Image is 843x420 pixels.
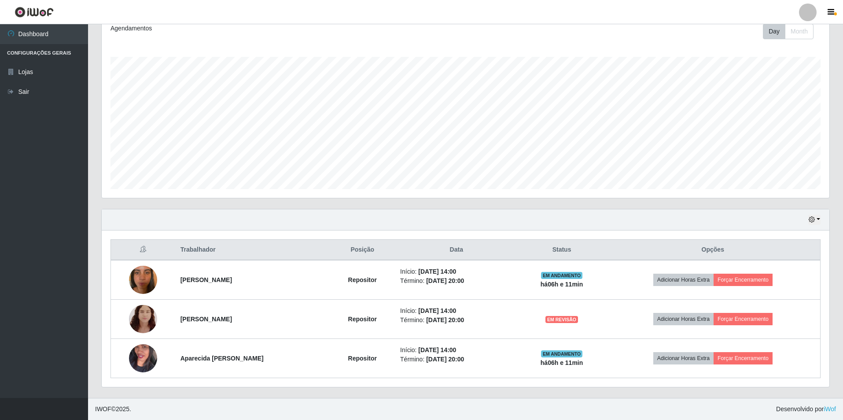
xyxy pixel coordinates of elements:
[763,24,785,39] button: Day
[714,274,773,286] button: Forçar Encerramento
[400,306,512,316] li: Início:
[348,276,377,283] strong: Repositor
[426,316,464,323] time: [DATE] 20:00
[763,24,814,39] div: First group
[95,405,111,413] span: IWOF
[129,301,157,337] img: 1750290753339.jpeg
[180,276,232,283] strong: [PERSON_NAME]
[541,350,583,357] span: EM ANDAMENTO
[541,359,583,366] strong: há 06 h e 11 min
[129,255,157,305] img: 1748978013900.jpeg
[110,24,399,33] div: Agendamentos
[180,355,264,362] strong: Aparecida [PERSON_NAME]
[785,24,814,39] button: Month
[606,240,821,260] th: Opções
[545,316,578,323] span: EM REVISÃO
[763,24,821,39] div: Toolbar with button groups
[518,240,606,260] th: Status
[541,281,583,288] strong: há 06 h e 11 min
[15,7,54,18] img: CoreUI Logo
[175,240,330,260] th: Trabalhador
[776,405,836,414] span: Desenvolvido por
[418,346,456,353] time: [DATE] 14:00
[418,268,456,275] time: [DATE] 14:00
[330,240,395,260] th: Posição
[653,352,714,364] button: Adicionar Horas Extra
[426,277,464,284] time: [DATE] 20:00
[418,307,456,314] time: [DATE] 14:00
[400,346,512,355] li: Início:
[348,355,377,362] strong: Repositor
[395,240,518,260] th: Data
[653,313,714,325] button: Adicionar Horas Extra
[714,352,773,364] button: Forçar Encerramento
[400,316,512,325] li: Término:
[180,316,232,323] strong: [PERSON_NAME]
[400,267,512,276] li: Início:
[400,355,512,364] li: Término:
[95,405,131,414] span: © 2025 .
[653,274,714,286] button: Adicionar Horas Extra
[348,316,377,323] strong: Repositor
[426,356,464,363] time: [DATE] 20:00
[400,276,512,286] li: Término:
[129,333,157,383] img: 1756765827599.jpeg
[714,313,773,325] button: Forçar Encerramento
[824,405,836,413] a: iWof
[541,272,583,279] span: EM ANDAMENTO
